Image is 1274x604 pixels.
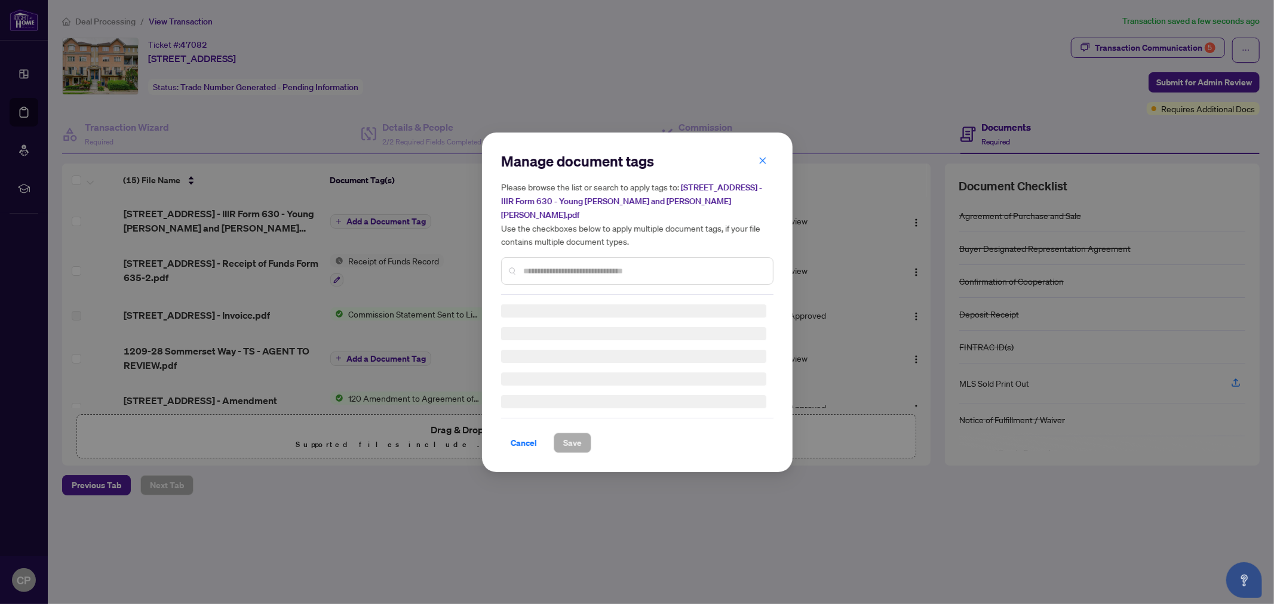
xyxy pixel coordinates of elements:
[554,433,591,453] button: Save
[501,180,773,248] h5: Please browse the list or search to apply tags to: Use the checkboxes below to apply multiple doc...
[501,433,547,453] button: Cancel
[759,156,767,164] span: close
[511,433,537,452] span: Cancel
[501,182,762,220] span: [STREET_ADDRESS] - IIIR Form 630 - Young [PERSON_NAME] and [PERSON_NAME] [PERSON_NAME].pdf
[501,152,773,171] h2: Manage document tags
[1226,562,1262,598] button: Open asap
